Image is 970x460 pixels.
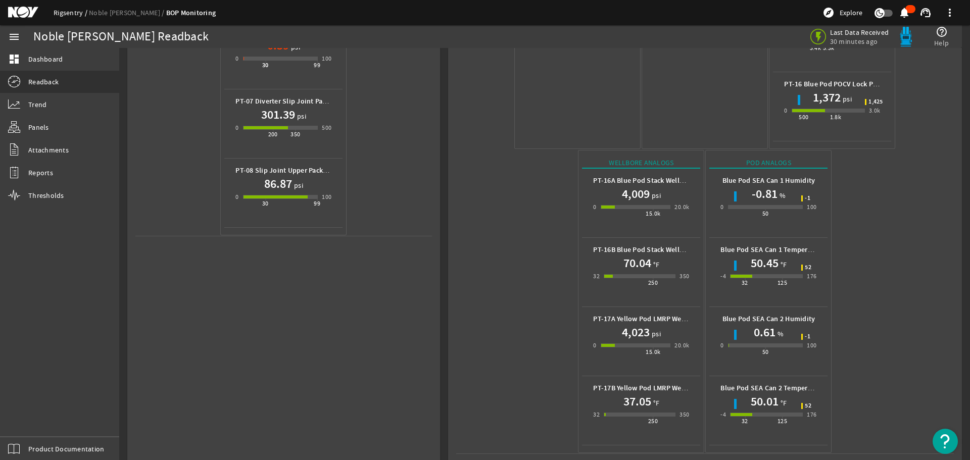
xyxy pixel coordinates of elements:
[778,278,787,288] div: 125
[28,168,53,178] span: Reports
[805,195,810,201] span: -1
[751,255,779,271] h1: 50.45
[593,410,600,420] div: 32
[235,54,238,64] div: 0
[593,176,723,185] b: PT-16A Blue Pod Stack Wellbore Pressure
[28,77,59,87] span: Readback
[28,99,46,110] span: Trend
[89,8,166,17] a: Noble [PERSON_NAME]
[775,329,784,339] span: %
[754,324,775,340] h1: 0.61
[33,32,209,42] div: Noble [PERSON_NAME] Readback
[674,202,689,212] div: 20.0k
[623,393,651,410] h1: 37.05
[28,444,104,454] span: Product Documentation
[261,107,295,123] h1: 301.39
[593,383,743,393] b: PT-17B Yellow Pod LMRP Wellbore Temperature
[646,209,660,219] div: 15.0k
[807,410,816,420] div: 176
[722,314,815,324] b: Blue Pod SEA Can 2 Humidity
[322,54,331,64] div: 100
[720,410,726,420] div: -4
[818,5,866,21] button: Explore
[262,198,269,209] div: 30
[28,122,49,132] span: Panels
[822,7,835,19] mat-icon: explore
[235,96,397,106] b: PT-07 Diverter Slip Joint Packer Hydraulic Pressure
[840,8,862,18] span: Explore
[799,112,808,122] div: 500
[235,192,238,202] div: 0
[28,190,64,200] span: Thresholds
[720,340,723,350] div: 0
[593,245,737,254] b: PT-16B Blue Pod Stack Wellbore Temperature
[813,89,841,106] h1: 1,372
[898,7,910,19] mat-icon: notifications
[742,278,748,288] div: 32
[751,393,779,410] h1: 50.01
[292,180,303,190] span: psi
[933,429,958,454] button: Open Resource Center
[742,416,748,426] div: 32
[651,260,660,270] span: °F
[8,31,20,43] mat-icon: menu
[810,43,821,53] div: 3.4k
[720,383,825,393] b: Blue Pod SEA Can 2 Temperature
[650,329,661,339] span: psi
[830,37,889,46] span: 30 minutes ago
[807,202,816,212] div: 100
[805,265,811,271] span: 52
[919,7,932,19] mat-icon: support_agent
[805,334,810,340] span: -1
[593,340,596,350] div: 0
[807,340,816,350] div: 100
[752,186,778,202] h1: -0.81
[314,60,320,70] div: 99
[762,347,769,357] div: 50
[779,398,787,408] span: °F
[720,271,726,281] div: -4
[841,94,852,104] span: psi
[779,260,787,270] span: °F
[28,145,69,155] span: Attachments
[322,192,331,202] div: 100
[720,202,723,212] div: 0
[648,416,658,426] div: 250
[869,106,881,116] div: 3.0k
[868,99,883,105] span: 1,425
[823,43,835,53] div: 5.3k
[8,53,20,65] mat-icon: dashboard
[830,112,842,122] div: 1.8k
[295,111,306,121] span: psi
[680,410,689,420] div: 350
[623,255,651,271] h1: 70.04
[593,271,600,281] div: 32
[582,158,700,169] div: Wellbore Analogs
[784,106,787,116] div: 0
[934,38,949,48] span: Help
[646,347,660,357] div: 15.0k
[805,403,811,409] span: 52
[720,245,825,254] b: Blue Pod SEA Can 1 Temperature
[166,8,216,18] a: BOP Monitoring
[235,123,238,133] div: 0
[28,54,63,64] span: Dashboard
[938,1,962,25] button: more_vert
[314,198,320,209] div: 99
[593,314,729,324] b: PT-17A Yellow Pod LMRP Wellbore Pressure
[674,340,689,350] div: 20.0k
[322,123,331,133] div: 500
[778,416,787,426] div: 125
[709,158,828,169] div: Pod Analogs
[290,129,300,139] div: 350
[722,176,815,185] b: Blue Pod SEA Can 1 Humidity
[593,202,596,212] div: 0
[268,129,278,139] div: 200
[648,278,658,288] div: 250
[807,271,816,281] div: 176
[262,60,269,70] div: 30
[650,190,661,200] span: psi
[651,398,660,408] span: °F
[264,176,292,192] h1: 86.87
[235,166,369,175] b: PT-08 Slip Joint Upper Packer Air Pressure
